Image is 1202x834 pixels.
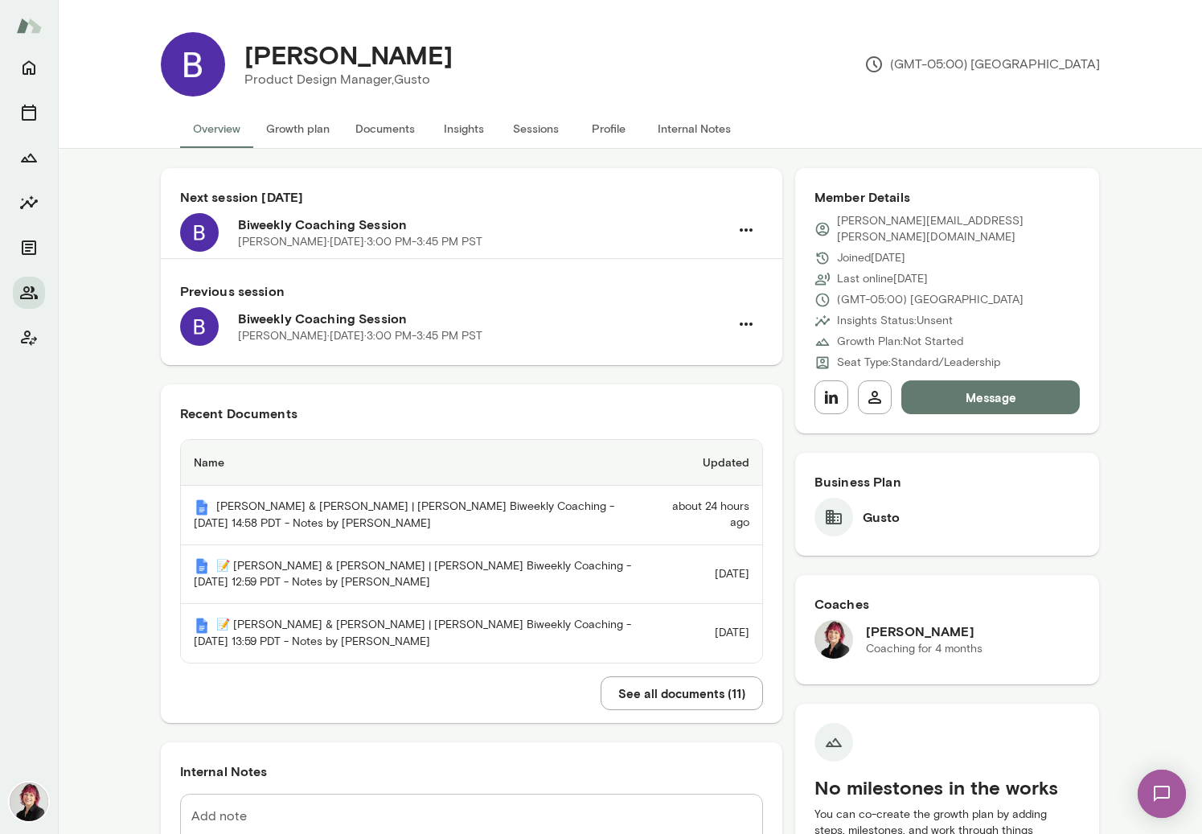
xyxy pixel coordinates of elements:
[866,641,983,657] p: Coaching for 4 months
[837,292,1024,308] p: (GMT-05:00) [GEOGRAPHIC_DATA]
[13,97,45,129] button: Sessions
[864,55,1100,74] p: (GMT-05:00) [GEOGRAPHIC_DATA]
[253,109,343,148] button: Growth plan
[866,622,983,641] h6: [PERSON_NAME]
[16,10,42,41] img: Mento
[901,380,1081,414] button: Message
[244,39,453,70] h4: [PERSON_NAME]
[181,545,658,605] th: 📝 [PERSON_NAME] & [PERSON_NAME] | [PERSON_NAME] Biweekly Coaching - [DATE] 12:59 PDT - Notes by [...
[180,187,763,207] h6: Next session [DATE]
[814,187,1081,207] h6: Member Details
[657,486,762,545] td: about 24 hours ago
[181,486,658,545] th: [PERSON_NAME] & [PERSON_NAME] | [PERSON_NAME] Biweekly Coaching - [DATE] 14:58 PDT - Notes by [PE...
[814,472,1081,491] h6: Business Plan
[657,545,762,605] td: [DATE]
[837,313,953,329] p: Insights Status: Unsent
[13,232,45,264] button: Documents
[657,604,762,663] td: [DATE]
[837,271,928,287] p: Last online [DATE]
[500,109,572,148] button: Sessions
[161,32,225,97] img: Bethany Schwanke
[428,109,500,148] button: Insights
[343,109,428,148] button: Documents
[194,499,210,516] img: Mento
[837,213,1081,245] p: [PERSON_NAME][EMAIL_ADDRESS][PERSON_NAME][DOMAIN_NAME]
[13,277,45,309] button: Members
[180,109,253,148] button: Overview
[572,109,645,148] button: Profile
[657,440,762,486] th: Updated
[13,142,45,174] button: Growth Plan
[238,215,729,234] h6: Biweekly Coaching Session
[837,355,1000,371] p: Seat Type: Standard/Leadership
[194,618,210,634] img: Mento
[13,51,45,84] button: Home
[180,762,763,781] h6: Internal Notes
[814,774,1081,800] h5: No milestones in the works
[13,187,45,219] button: Insights
[837,250,905,266] p: Joined [DATE]
[238,328,482,344] p: [PERSON_NAME] · [DATE] · 3:00 PM-3:45 PM PST
[180,281,763,301] h6: Previous session
[238,309,729,328] h6: Biweekly Coaching Session
[601,676,763,710] button: See all documents (11)
[194,558,210,574] img: Mento
[837,334,963,350] p: Growth Plan: Not Started
[645,109,744,148] button: Internal Notes
[10,783,48,821] img: Leigh Allen-Arredondo
[814,594,1081,614] h6: Coaches
[180,404,763,423] h6: Recent Documents
[814,620,853,659] img: Leigh Allen-Arredondo
[244,70,453,89] p: Product Design Manager, Gusto
[13,322,45,354] button: Client app
[181,604,658,663] th: 📝 [PERSON_NAME] & [PERSON_NAME] | [PERSON_NAME] Biweekly Coaching - [DATE] 13:59 PDT - Notes by [...
[181,440,658,486] th: Name
[238,234,482,250] p: [PERSON_NAME] · [DATE] · 3:00 PM-3:45 PM PST
[863,507,900,527] h6: Gusto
